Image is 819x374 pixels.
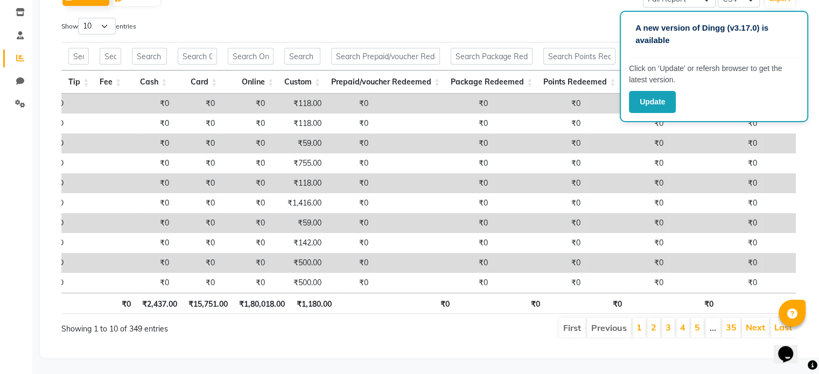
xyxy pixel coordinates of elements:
td: ₹0 [220,153,270,173]
a: 2 [651,322,656,333]
td: ₹0 [142,153,174,173]
td: ₹0 [142,133,174,153]
td: ₹0 [669,193,762,213]
td: ₹0 [586,94,669,114]
td: PAID [41,173,111,193]
th: Fee: activate to sort column ascending [94,70,127,94]
td: PAID [41,94,111,114]
th: ₹15,751.00 [183,293,233,314]
input: Search Points Redeemed [543,48,615,65]
td: ₹0 [493,153,586,173]
td: ₹0 [669,114,762,133]
td: ₹0 [142,233,174,253]
td: ₹118.00 [270,94,327,114]
a: Next [746,322,765,333]
a: 3 [666,322,671,333]
td: ₹0 [327,233,374,253]
input: Search Online [228,48,274,65]
td: ₹0 [374,193,493,213]
td: ₹0 [374,114,493,133]
td: ₹0 [669,233,762,253]
td: PAID [41,193,111,213]
a: Last [774,322,792,333]
th: ₹0 [337,293,455,314]
button: Update [629,91,676,113]
td: ₹0 [493,114,586,133]
td: ₹0 [586,233,669,253]
td: ₹0 [327,94,374,114]
th: Tip: activate to sort column ascending [63,70,94,94]
td: ₹0 [669,253,762,273]
th: ₹0 [455,293,545,314]
td: ₹0 [327,273,374,293]
th: ₹0 [545,293,627,314]
td: ₹0 [374,253,493,273]
td: ₹0 [374,153,493,173]
td: ₹0 [669,173,762,193]
td: ₹0 [174,233,220,253]
td: ₹0 [374,233,493,253]
a: 5 [695,322,700,333]
td: ₹500.00 [270,273,327,293]
td: ₹59.00 [270,133,327,153]
th: ₹0 [627,293,719,314]
input: Search Prepaid/voucher Redeemed [331,48,440,65]
td: ₹0 [142,94,174,114]
td: PAID [41,114,111,133]
td: PAID [41,133,111,153]
td: ₹1,416.00 [270,193,327,213]
td: ₹0 [374,173,493,193]
input: Search Fee [100,48,121,65]
td: ₹0 [669,213,762,233]
th: Points Redeemed: activate to sort column ascending [538,70,621,94]
td: ₹0 [586,193,669,213]
p: A new version of Dingg (v3.17.0) is available [635,22,793,46]
td: PAID [41,233,111,253]
iframe: chat widget [774,331,808,363]
td: ₹0 [493,273,586,293]
td: ₹0 [174,213,220,233]
td: ₹0 [327,173,374,193]
td: ₹0 [142,213,174,233]
th: ₹1,80,018.00 [233,293,290,314]
td: ₹500.00 [270,253,327,273]
td: ₹59.00 [270,213,327,233]
td: ₹0 [174,273,220,293]
td: ₹0 [220,213,270,233]
td: ₹0 [586,114,669,133]
td: ₹0 [493,173,586,193]
td: ₹0 [174,114,220,133]
th: Prepaid/voucher Redeemed: activate to sort column ascending [326,70,445,94]
td: ₹0 [142,173,174,193]
td: ₹0 [142,273,174,293]
td: ₹0 [327,213,374,233]
td: ₹0 [220,173,270,193]
th: Cash: activate to sort column ascending [127,70,172,94]
td: ₹0 [493,213,586,233]
td: ₹0 [142,114,174,133]
td: ₹0 [493,253,586,273]
td: ₹118.00 [270,173,327,193]
td: ₹0 [669,133,762,153]
td: ₹0 [586,173,669,193]
td: ₹0 [493,233,586,253]
th: ₹2,437.00 [136,293,183,314]
td: ₹118.00 [270,114,327,133]
th: ₹1,180.00 [290,293,337,314]
td: ₹0 [669,153,762,173]
td: ₹0 [327,193,374,213]
td: ₹0 [220,193,270,213]
td: ₹0 [142,253,174,273]
td: ₹0 [174,193,220,213]
td: ₹0 [586,213,669,233]
input: Search Card [178,48,217,65]
td: ₹0 [493,133,586,153]
div: Showing 1 to 10 of 349 entries [61,317,358,335]
p: Click on ‘Update’ or refersh browser to get the latest version. [629,63,799,86]
td: ₹0 [586,153,669,173]
th: Online: activate to sort column ascending [222,70,279,94]
th: Package Redeemed: activate to sort column ascending [445,70,538,94]
td: ₹755.00 [270,153,327,173]
td: ₹0 [586,133,669,153]
td: ₹0 [374,133,493,153]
